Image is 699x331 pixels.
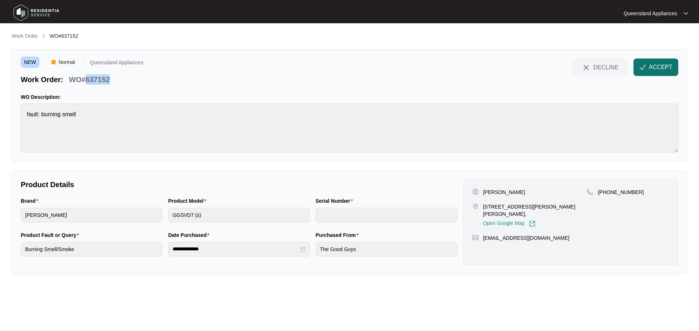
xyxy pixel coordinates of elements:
[529,221,536,227] img: Link-External
[21,104,678,153] textarea: fault: burning smell
[168,231,212,239] label: Date Purchased
[582,63,591,72] img: close-Icon
[472,189,479,195] img: user-pin
[21,57,39,68] span: NEW
[316,242,457,257] input: Purchased From
[624,10,677,17] p: Queensland Appliances
[316,231,362,239] label: Purchased From
[684,12,688,15] img: dropdown arrow
[483,203,587,218] p: [STREET_ADDRESS][PERSON_NAME][PERSON_NAME],
[483,234,569,242] p: [EMAIL_ADDRESS][DOMAIN_NAME]
[11,2,62,24] img: residentia service logo
[51,60,56,64] img: Vercel Logo
[316,208,457,222] input: Serial Number
[21,93,678,101] p: WO Description:
[587,189,593,195] img: map-pin
[639,64,646,70] img: check-Icon
[21,242,162,257] input: Product Fault or Query
[21,208,162,222] input: Brand
[21,179,457,190] p: Product Details
[483,221,536,227] a: Open Google Map
[21,74,63,85] p: Work Order:
[50,33,78,39] span: WO#637152
[472,234,479,241] img: map-pin
[593,63,619,71] span: DECLINE
[573,58,628,76] button: close-IconDECLINE
[10,32,39,40] a: Work Order
[316,197,356,205] label: Serial Number
[69,74,110,85] p: WO#637152
[168,197,209,205] label: Product Model
[168,208,310,222] input: Product Model
[173,245,299,253] input: Date Purchased
[21,197,41,205] label: Brand
[12,32,38,40] p: Work Order
[21,231,82,239] label: Product Fault or Query
[483,189,525,196] p: [PERSON_NAME]
[633,58,678,76] button: check-IconACCEPT
[56,57,78,68] span: Normal
[90,60,143,68] p: Queensland Appliances
[472,203,479,210] img: map-pin
[41,33,47,39] img: chevron-right
[649,63,672,72] span: ACCEPT
[598,189,644,196] p: [PHONE_NUMBER]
